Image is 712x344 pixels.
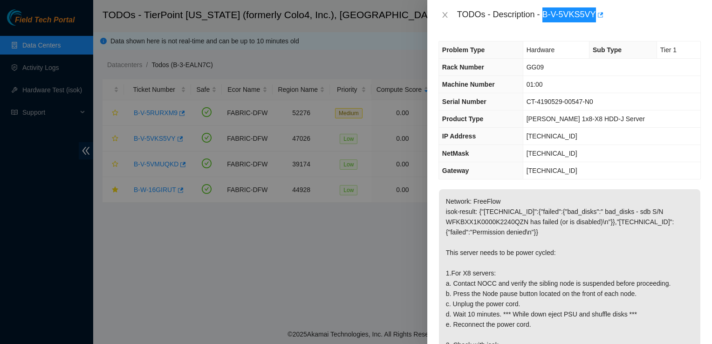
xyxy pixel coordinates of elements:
[527,63,544,71] span: GG09
[442,46,485,54] span: Problem Type
[442,63,484,71] span: Rack Number
[527,150,577,157] span: [TECHNICAL_ID]
[442,150,469,157] span: NetMask
[527,98,593,105] span: CT-4190529-00547-N0
[442,81,495,88] span: Machine Number
[660,46,677,54] span: Tier 1
[527,81,543,88] span: 01:00
[442,98,486,105] span: Serial Number
[527,132,577,140] span: [TECHNICAL_ID]
[527,46,555,54] span: Hardware
[442,132,476,140] span: IP Address
[442,167,469,174] span: Gateway
[527,115,645,123] span: [PERSON_NAME] 1x8-X8 HDD-J Server
[442,115,483,123] span: Product Type
[441,11,449,19] span: close
[438,11,452,20] button: Close
[593,46,622,54] span: Sub Type
[527,167,577,174] span: [TECHNICAL_ID]
[457,7,701,22] div: TODOs - Description - B-V-5VKS5VY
